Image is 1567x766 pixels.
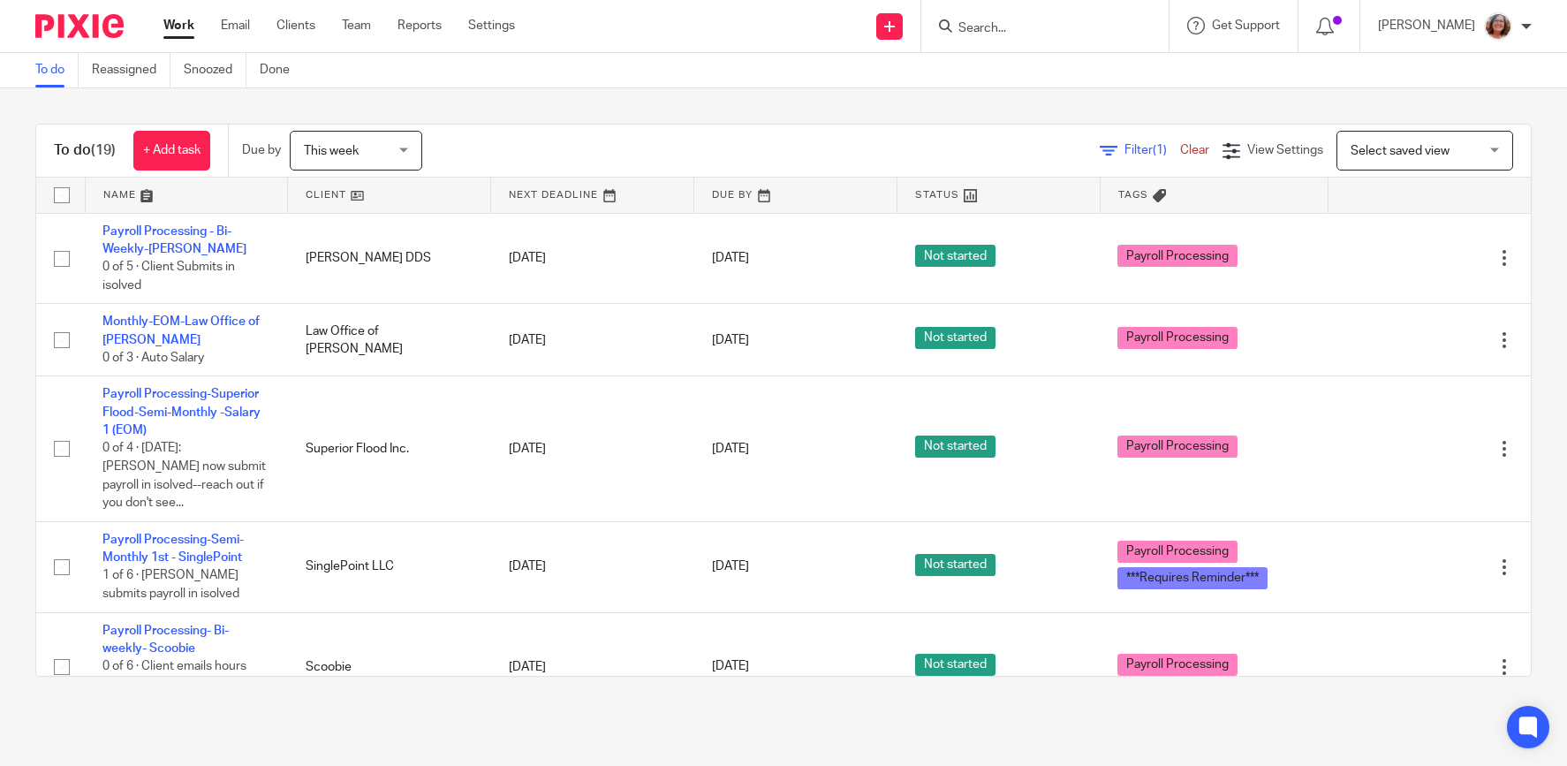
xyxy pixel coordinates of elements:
span: (19) [91,143,116,157]
a: Payroll Processing-Semi-Monthly 1st - SinglePoint [102,534,244,564]
span: Payroll Processing [1117,654,1238,676]
span: 0 of 6 · Client emails hours (working on training to enter hours) [102,660,257,709]
span: 0 of 4 · [DATE]: [PERSON_NAME] now submit payroll in isolved--reach out if you don't see... [102,443,266,510]
a: Monthly-EOM-Law Office of [PERSON_NAME] [102,315,260,345]
span: Get Support [1212,19,1280,32]
a: Done [260,53,303,87]
td: [DATE] [491,304,694,376]
span: Not started [915,436,995,458]
span: [DATE] [712,252,749,264]
img: Pixie [35,14,124,38]
span: Select saved view [1351,145,1450,157]
span: Payroll Processing [1117,436,1238,458]
span: Not started [915,245,995,267]
span: [DATE] [712,334,749,346]
a: Snoozed [184,53,246,87]
a: Payroll Processing- Bi-weekly- Scoobie [102,625,229,655]
a: Payroll Processing-Superior Flood-Semi-Monthly -Salary 1 (EOM) [102,388,261,436]
td: [PERSON_NAME] DDS [288,213,491,304]
span: Filter [1124,144,1180,156]
td: [DATE] [491,376,694,521]
p: [PERSON_NAME] [1378,17,1475,34]
td: [DATE] [491,521,694,612]
span: This week [304,145,359,157]
h1: To do [54,141,116,160]
td: [DATE] [491,612,694,721]
a: Settings [468,17,515,34]
span: 0 of 3 · Auto Salary [102,352,204,364]
a: Email [221,17,250,34]
a: To do [35,53,79,87]
a: Clear [1180,144,1209,156]
span: Payroll Processing [1117,327,1238,349]
a: Clients [276,17,315,34]
span: Payroll Processing [1117,541,1238,563]
td: [DATE] [491,213,694,304]
span: Not started [915,654,995,676]
span: [DATE] [712,661,749,673]
p: Due by [242,141,281,159]
a: Work [163,17,194,34]
input: Search [957,21,1116,37]
a: + Add task [133,131,210,171]
span: Not started [915,327,995,349]
td: Superior Flood Inc. [288,376,491,521]
span: (1) [1153,144,1167,156]
span: [DATE] [712,561,749,573]
span: [DATE] [712,443,749,455]
a: Reports [397,17,442,34]
span: Payroll Processing [1117,245,1238,267]
span: 1 of 6 · [PERSON_NAME] submits payroll in isolved [102,570,239,601]
a: Payroll Processing - Bi-Weekly-[PERSON_NAME] [102,225,246,255]
a: Team [342,17,371,34]
span: 0 of 5 · Client Submits in isolved [102,261,235,292]
td: SinglePoint LLC [288,521,491,612]
span: View Settings [1247,144,1323,156]
span: Not started [915,554,995,576]
span: Tags [1118,190,1148,200]
a: Reassigned [92,53,170,87]
img: LB%20Reg%20Headshot%208-2-23.jpg [1484,12,1512,41]
td: Scoobie [288,612,491,721]
td: Law Office of [PERSON_NAME] [288,304,491,376]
